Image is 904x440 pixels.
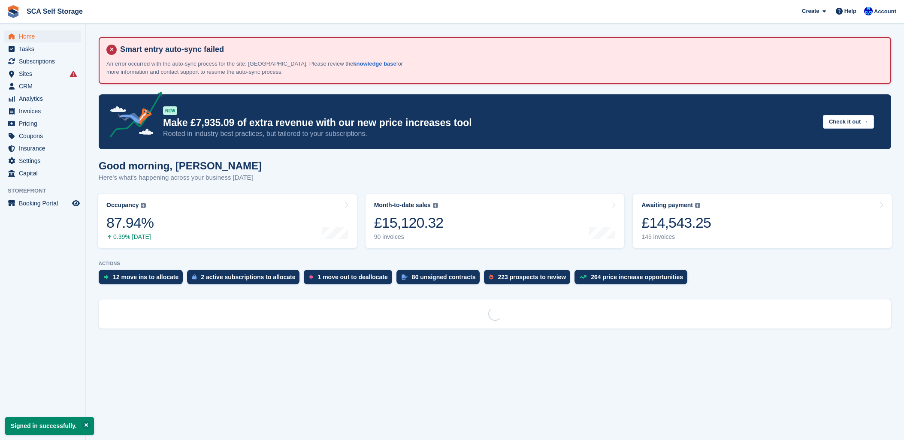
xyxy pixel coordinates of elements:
[19,93,70,105] span: Analytics
[99,270,187,289] a: 12 move ins to allocate
[19,80,70,92] span: CRM
[19,118,70,130] span: Pricing
[823,115,874,129] button: Check it out →
[374,233,444,241] div: 90 invoices
[489,274,493,280] img: prospect-51fa495bee0391a8d652442698ab0144808aea92771e9ea1ae160a38d050c398.svg
[4,30,81,42] a: menu
[4,105,81,117] a: menu
[4,155,81,167] a: menu
[19,197,70,209] span: Booking Portal
[802,7,819,15] span: Create
[412,274,476,280] div: 80 unsigned contracts
[141,203,146,208] img: icon-info-grey-7440780725fd019a000dd9b08b2336e03edf1995a4989e88bcd33f0948082b44.svg
[498,274,566,280] div: 223 prospects to review
[99,173,262,183] p: Here's what's happening across your business [DATE]
[106,233,154,241] div: 0.39% [DATE]
[374,214,444,232] div: £15,120.32
[163,129,816,139] p: Rooted in industry best practices, but tailored to your subscriptions.
[8,187,85,195] span: Storefront
[864,7,873,15] img: Kelly Neesham
[19,30,70,42] span: Home
[19,68,70,80] span: Sites
[106,60,407,76] p: An error occurred with the auto-sync process for the site: [GEOGRAPHIC_DATA]. Please review the f...
[19,55,70,67] span: Subscriptions
[113,274,178,280] div: 12 move ins to allocate
[19,105,70,117] span: Invoices
[70,70,77,77] i: Smart entry sync failures have occurred
[163,117,816,129] p: Make £7,935.09 of extra revenue with our new price increases tool
[591,274,683,280] div: 264 price increase opportunities
[580,275,587,279] img: price_increase_opportunities-93ffe204e8149a01c8c9dc8f82e8f89637d9d84a8eef4429ea346261dce0b2c0.svg
[98,194,357,248] a: Occupancy 87.94% 0.39% [DATE]
[484,270,574,289] a: 223 prospects to review
[4,197,81,209] a: menu
[396,270,484,289] a: 80 unsigned contracts
[187,270,304,289] a: 2 active subscriptions to allocate
[99,160,262,172] h1: Good morning, [PERSON_NAME]
[353,60,396,67] a: knowledge base
[19,43,70,55] span: Tasks
[633,194,892,248] a: Awaiting payment £14,543.25 145 invoices
[106,202,139,209] div: Occupancy
[844,7,856,15] span: Help
[99,261,891,266] p: ACTIONS
[4,118,81,130] a: menu
[374,202,431,209] div: Month-to-date sales
[433,203,438,208] img: icon-info-grey-7440780725fd019a000dd9b08b2336e03edf1995a4989e88bcd33f0948082b44.svg
[574,270,692,289] a: 264 price increase opportunities
[163,106,177,115] div: NEW
[192,274,197,280] img: active_subscription_to_allocate_icon-d502201f5373d7db506a760aba3b589e785aa758c864c3986d89f69b8ff3...
[7,5,20,18] img: stora-icon-8386f47178a22dfd0bd8f6a31ec36ba5ce8667c1dd55bd0f319d3a0aa187defe.svg
[19,167,70,179] span: Capital
[19,155,70,167] span: Settings
[366,194,625,248] a: Month-to-date sales £15,120.32 90 invoices
[23,4,86,18] a: SCA Self Storage
[641,214,711,232] div: £14,543.25
[104,274,109,280] img: move_ins_to_allocate_icon-fdf77a2bb77ea45bf5b3d319d69a93e2d87916cf1d5bf7949dd705db3b84f3ca.svg
[4,43,81,55] a: menu
[874,7,896,16] span: Account
[71,198,81,208] a: Preview store
[4,55,81,67] a: menu
[317,274,387,280] div: 1 move out to deallocate
[19,130,70,142] span: Coupons
[641,202,693,209] div: Awaiting payment
[5,417,94,435] p: Signed in successfully.
[304,270,396,289] a: 1 move out to deallocate
[117,45,883,54] h4: Smart entry auto-sync failed
[4,130,81,142] a: menu
[309,274,313,280] img: move_outs_to_deallocate_icon-f764333ba52eb49d3ac5e1228854f67142a1ed5810a6f6cc68b1a99e826820c5.svg
[4,68,81,80] a: menu
[4,167,81,179] a: menu
[4,93,81,105] a: menu
[19,142,70,154] span: Insurance
[641,233,711,241] div: 145 invoices
[4,80,81,92] a: menu
[201,274,295,280] div: 2 active subscriptions to allocate
[4,142,81,154] a: menu
[402,274,408,280] img: contract_signature_icon-13c848040528278c33f63329250d36e43548de30e8caae1d1a13099fd9432cc5.svg
[103,92,163,141] img: price-adjustments-announcement-icon-8257ccfd72463d97f412b2fc003d46551f7dbcb40ab6d574587a9cd5c0d94...
[695,203,700,208] img: icon-info-grey-7440780725fd019a000dd9b08b2336e03edf1995a4989e88bcd33f0948082b44.svg
[106,214,154,232] div: 87.94%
